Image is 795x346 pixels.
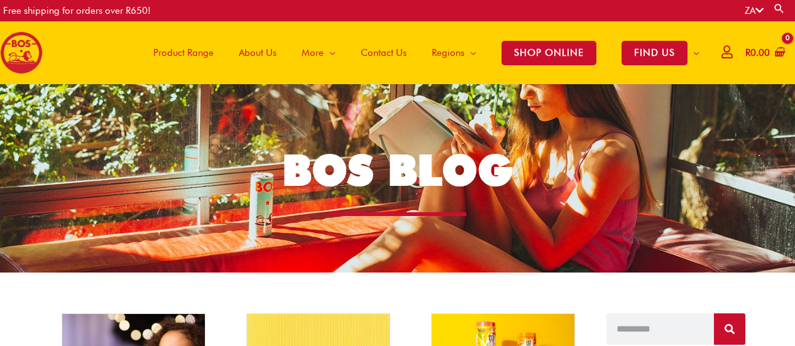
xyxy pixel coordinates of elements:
bdi: 0.00 [745,47,770,58]
h1: BOS BLOG [53,141,742,200]
a: About Us [226,21,289,84]
nav: Site Navigation [131,21,712,84]
a: Contact Us [348,21,419,84]
a: Search button [773,3,786,14]
a: ZA [745,5,764,16]
a: SHOP ONLINE [489,21,609,84]
a: More [289,21,348,84]
a: View Shopping Cart, empty [743,39,786,67]
span: More [302,34,324,72]
span: Contact Us [361,34,407,72]
a: Product Range [141,21,226,84]
span: R [745,47,750,58]
span: SHOP ONLINE [502,41,596,65]
span: FIND US [622,41,688,65]
a: Regions [419,21,489,84]
span: About Us [239,34,277,72]
button: Search [714,313,745,345]
span: Product Range [153,34,214,72]
span: Regions [432,34,464,72]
